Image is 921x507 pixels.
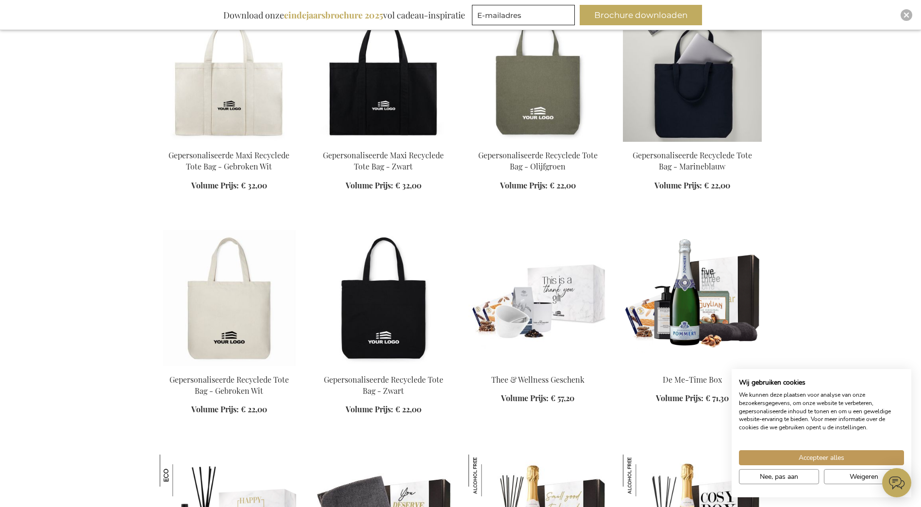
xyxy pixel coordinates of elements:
iframe: belco-activator-frame [882,468,911,497]
div: Download onze vol cadeau-inspiratie [219,5,469,25]
span: € 32,00 [241,180,267,190]
span: € 32,00 [395,180,421,190]
button: Brochure downloaden [580,5,702,25]
span: € 57,20 [551,393,574,403]
span: Volume Prijs: [500,180,548,190]
a: Gepersonaliseerde Maxi Recyclede Tote Bag - Zwart [323,150,444,171]
span: Volume Prijs: [191,180,239,190]
img: The Ultimate Relax Fragrance Set [469,455,510,496]
a: Volume Prijs: € 71,30 [656,393,729,404]
img: Marie-Stella-Maris Rock Roses Geurset [160,455,201,496]
img: Personalised Maxi Recycled Tote Bag - Black [314,6,453,142]
span: € 22,00 [395,404,421,414]
form: marketing offers and promotions [472,5,578,28]
a: Gepersonaliseerde Recyclede Tote Bag - Gebroken Wit [169,374,289,396]
button: Alle cookies weigeren [824,469,904,484]
a: De Me-Time Box [623,362,762,372]
span: Volume Prijs: [656,393,703,403]
a: Volume Prijs: € 22,00 [500,180,576,191]
span: Nee, pas aan [760,472,798,482]
span: Volume Prijs: [501,393,549,403]
h2: Wij gebruiken cookies [739,378,904,387]
a: Gepersonaliseerde Recyclede Tote Bag - Olijfgroen [478,150,598,171]
img: The Luxe Scent Box [623,455,665,496]
img: Personalised Recycled Tote Bag - Olive [469,6,607,142]
span: Weigeren [850,472,878,482]
a: Thee & Wellness Geschenk [491,374,585,385]
img: De Me-Time Box [623,230,762,366]
a: Volume Prijs: € 22,00 [191,404,267,415]
button: Pas cookie voorkeuren aan [739,469,819,484]
a: Volume Prijs: € 57,20 [501,393,574,404]
span: Volume Prijs: [346,404,393,414]
img: Personalised Recycled Tote Bag - Off White [160,230,299,366]
a: Volume Prijs: € 32,00 [346,180,421,191]
img: Personalised Maxi Recycled Tote Bag - Off White [160,6,299,142]
span: Accepteer alles [799,453,844,463]
input: E-mailadres [472,5,575,25]
a: Thee & Wellness Geschenk [469,362,607,372]
p: We kunnen deze plaatsen voor analyse van onze bezoekersgegevens, om onze website te verbeteren, g... [739,391,904,432]
a: Personalised Recycled Tote Bag - Olive [469,138,607,147]
b: eindejaarsbrochure 2025 [284,9,383,21]
img: Close [904,12,909,18]
a: Personalised Recycled Tote Bag - Off White [160,362,299,372]
img: Personalised Recycled Tote Bag - Black [314,230,453,366]
a: Personalised Recycled Tote Bag - Black [314,362,453,372]
a: Gepersonaliseerde Maxi Recyclede Tote Bag - Gebroken Wit [168,150,289,171]
a: Volume Prijs: € 22,00 [346,404,421,415]
a: Personalised Maxi Recycled Tote Bag - Off White [160,138,299,147]
a: Gepersonaliseerde Recyclede Tote Bag - Zwart [324,374,443,396]
a: Volume Prijs: € 32,00 [191,180,267,191]
div: Close [901,9,912,21]
a: Personalised Maxi Recycled Tote Bag - Black [314,138,453,147]
span: € 22,00 [241,404,267,414]
img: Thee & Wellness Geschenk [469,230,607,366]
span: Volume Prijs: [346,180,393,190]
img: Gepersonaliseerde Recyclede Tote Bag - Marineblauw [623,6,762,142]
span: € 71,30 [705,393,729,403]
span: Volume Prijs: [191,404,239,414]
button: Accepteer alle cookies [739,450,904,465]
a: De Me-Time Box [663,374,722,385]
span: € 22,00 [550,180,576,190]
